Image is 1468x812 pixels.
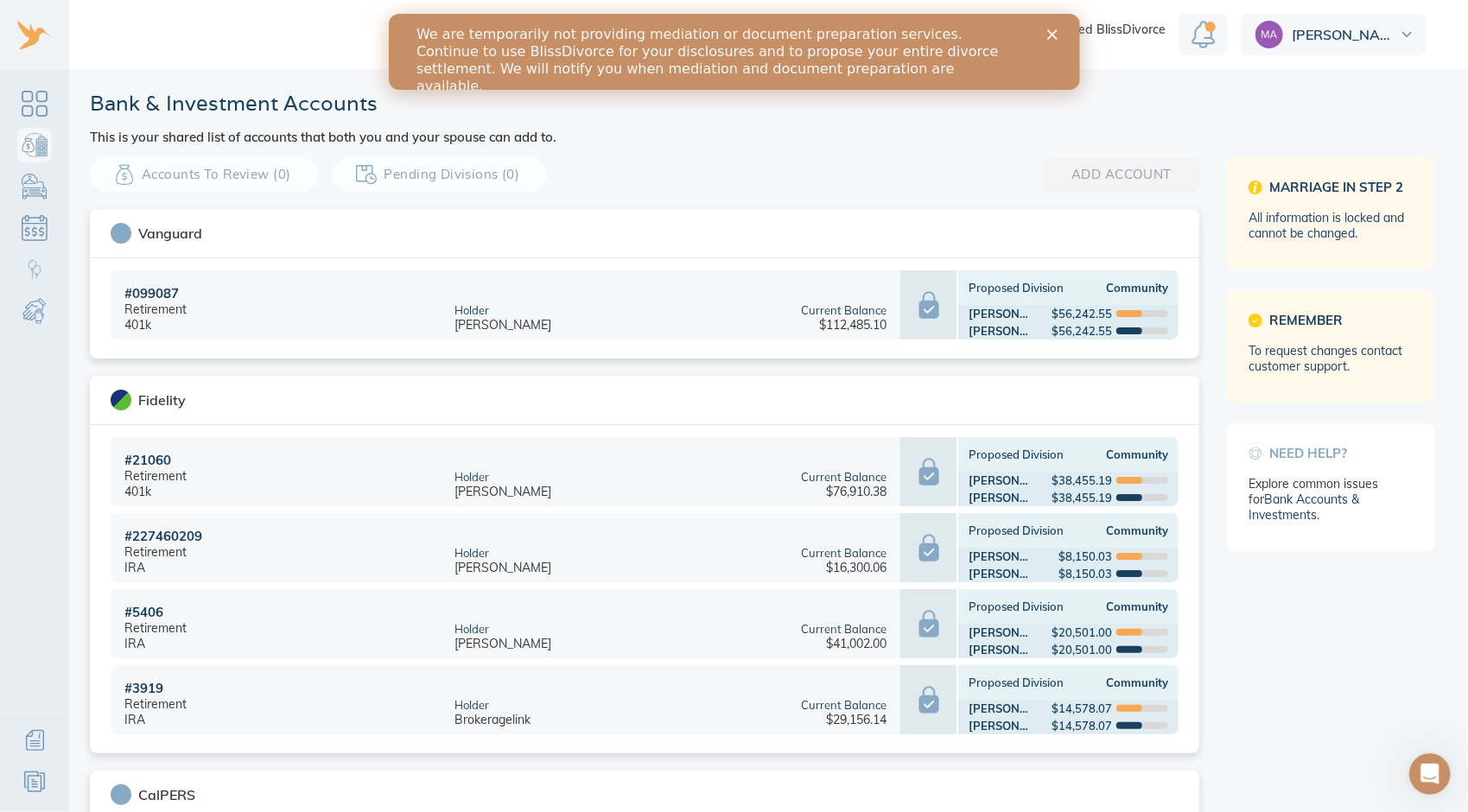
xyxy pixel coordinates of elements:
div: $16,300.06 [826,560,887,575]
div: IRA [124,636,145,651]
div: $56,242.55 [1052,324,1112,338]
div: Current Balance [801,622,887,636]
div: $29,156.14 [826,712,887,727]
div: Proposed Division [969,599,1069,613]
a: Bank Accounts & Investments [17,128,52,162]
h3: This is your shared list of accounts that both you and your spouse can add to. [90,130,556,143]
div: Holder [454,698,489,712]
span: Remember [1249,312,1413,329]
div: Community [1069,447,1169,461]
div: Holder [454,303,489,317]
div: Retirement [124,620,187,636]
div: $38,455.19 [1052,491,1112,504]
a: Debts & Obligations [17,211,52,245]
div: # 5406 [124,604,163,620]
div: Proposed Division [969,523,1069,537]
div: Current Balance [801,470,887,484]
div: [PERSON_NAME] [969,307,1028,320]
div: $76,910.38 [826,484,887,499]
div: # 3919 [124,680,163,696]
div: Retirement [124,301,187,317]
div: [PERSON_NAME] [454,484,551,499]
a: Bank Accounts & Investments [1249,492,1359,523]
div: 401k [124,484,151,499]
div: [PERSON_NAME] [969,567,1028,580]
div: [PERSON_NAME] [969,473,1028,487]
div: Holder [454,470,489,484]
div: Community [1069,676,1169,689]
div: Proposed Division [969,676,1069,689]
a: Additional Information [17,723,52,758]
div: $112,485.10 [819,317,887,333]
div: $8,150.03 [1058,567,1112,580]
div: $38,455.19 [1052,473,1112,487]
div: 401k [124,317,151,333]
div: [PERSON_NAME] [969,549,1028,563]
div: [PERSON_NAME] [969,719,1028,733]
div: $14,578.07 [1052,719,1112,733]
div: Holder [454,546,489,560]
span: Marriage in Step 2 [1249,179,1413,196]
div: $20,501.00 [1052,625,1112,639]
div: Retirement [124,468,187,484]
div: [PERSON_NAME] [969,643,1028,657]
a: Child & Spousal Support [17,294,52,328]
div: Proposed Division [969,447,1069,461]
div: IRA [124,560,145,575]
div: $41,002.00 [826,636,887,651]
div: All information is locked and cannot be changed. [1249,210,1413,241]
div: $20,501.00 [1052,643,1112,657]
div: Brokeragelink [454,712,531,727]
div: [PERSON_NAME] [969,701,1028,715]
a: Resources [17,764,52,799]
a: Dashboard [17,86,52,121]
div: Current Balance [801,698,887,712]
div: Holder [454,622,489,636]
div: [PERSON_NAME] [454,560,551,575]
div: # 21060 [124,452,171,468]
div: [PERSON_NAME] [969,324,1028,338]
div: Current Balance [801,546,887,560]
h1: Bank & Investment Accounts [90,90,556,117]
div: CalPERS [138,786,195,803]
div: [PERSON_NAME] [454,317,551,333]
div: # 227460209 [124,528,202,544]
span: Need help? [1249,445,1413,462]
div: [PERSON_NAME] [969,491,1028,504]
div: We are temporarily not providing mediation or document preparation services. Continue to use Blis... [28,12,636,81]
a: Child Custody & Parenting [17,252,52,287]
div: Community [1069,281,1169,295]
div: $8,150.03 [1058,549,1112,563]
img: Notification [1192,21,1216,48]
span: [PERSON_NAME] [1292,28,1397,41]
img: e490edc585f293f59e199f32868ca4be [1255,21,1283,48]
div: Vanguard [138,225,202,242]
div: To request changes contact customer support. [1249,343,1413,374]
iframe: Intercom live chat banner [389,14,1080,90]
div: Community [1069,523,1169,537]
div: $56,242.55 [1052,307,1112,320]
div: $14,578.07 [1052,701,1112,715]
div: IRA [124,712,145,727]
div: Community [1069,599,1169,613]
div: Retirement [124,696,187,712]
iframe: Intercom live chat [1409,753,1451,795]
div: # 099087 [124,285,179,301]
div: Proposed Division [969,281,1069,295]
div: Fidelity [138,391,186,409]
div: Current Balance [801,303,887,317]
img: dropdown.svg [1401,32,1413,37]
div: [PERSON_NAME] [969,625,1028,639]
div: Explore common issues for . [1249,476,1413,523]
a: Personal Possessions [17,169,52,204]
div: Close [658,16,676,26]
div: [PERSON_NAME] [454,636,551,651]
div: Retirement [124,544,187,560]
